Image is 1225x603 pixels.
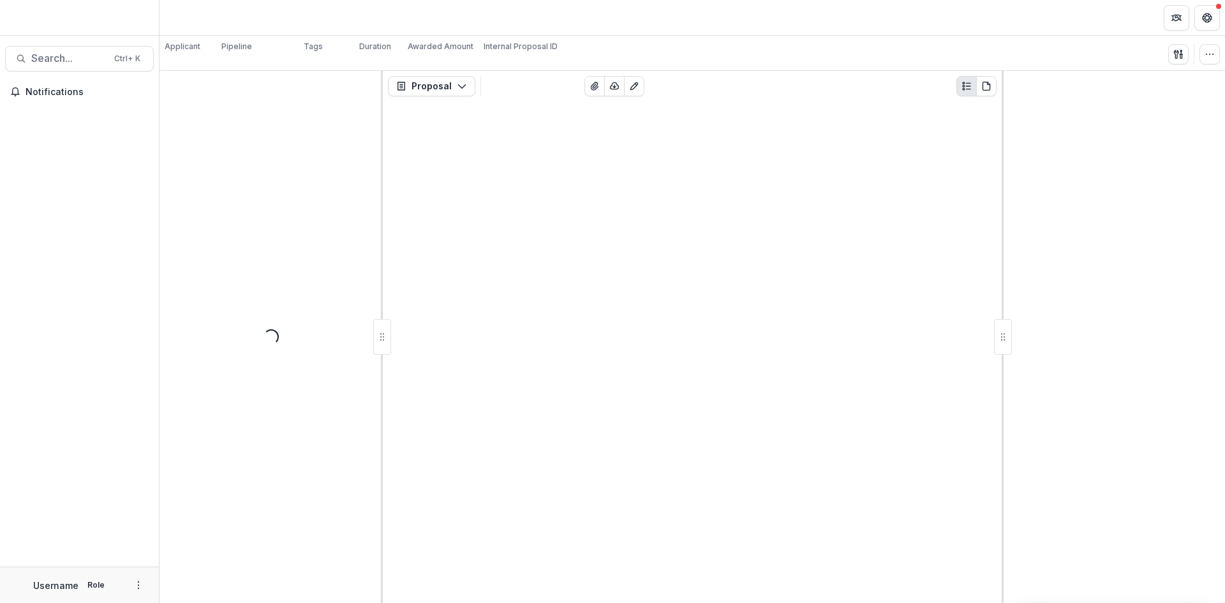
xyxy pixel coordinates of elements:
span: Notifications [26,87,149,98]
button: View Attached Files [584,76,605,96]
p: Applicant [165,41,200,52]
button: PDF view [976,76,997,96]
p: Role [84,579,108,591]
p: Pipeline [221,41,252,52]
button: Get Help [1194,5,1220,31]
button: Notifications [5,82,154,102]
div: Ctrl + K [112,52,143,66]
button: Search... [5,46,154,71]
p: Username [33,579,78,592]
p: Awarded Amount [408,41,473,52]
button: More [131,577,146,593]
p: Tags [304,41,323,52]
button: Partners [1164,5,1189,31]
button: Plaintext view [956,76,977,96]
p: Internal Proposal ID [484,41,558,52]
span: Search... [31,52,107,64]
button: Proposal [388,76,475,96]
p: Duration [359,41,391,52]
button: Edit as form [624,76,644,96]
